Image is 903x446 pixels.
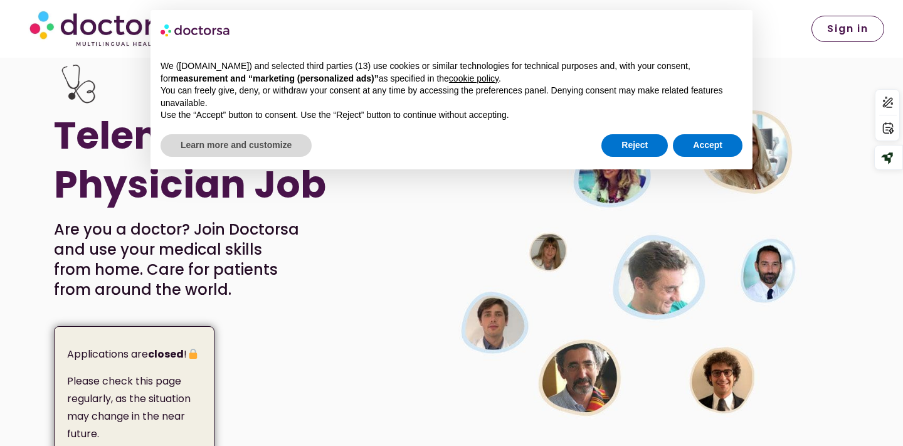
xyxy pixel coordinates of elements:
strong: measurement and “marketing (personalized ads)” [171,73,378,83]
p: We ([DOMAIN_NAME]) and selected third parties (13) use cookies or similar technologies for techni... [161,60,742,85]
p: Please check this page regularly, as the situation may change in the near future. [67,373,205,443]
strong: closed [148,347,184,361]
span: Sign in [827,24,869,34]
button: Reject [601,134,668,157]
p: Use the “Accept” button to consent. Use the “Reject” button to continue without accepting. [161,109,742,122]
a: Sign in [811,16,884,42]
img: 🔒 [188,349,198,359]
img: logo [161,20,231,40]
p: You can freely give, deny, or withdraw your consent at any time by accessing the preferences pane... [161,85,742,109]
button: Accept [673,134,742,157]
a: cookie policy [449,73,499,83]
p: Applications are ! [67,346,205,363]
p: Are you a doctor? Join Doctorsa and use your medical skills from home. Care for patients from aro... [54,220,300,300]
h1: Telemedicine Physician Job [54,111,375,209]
button: Learn more and customize [161,134,312,157]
